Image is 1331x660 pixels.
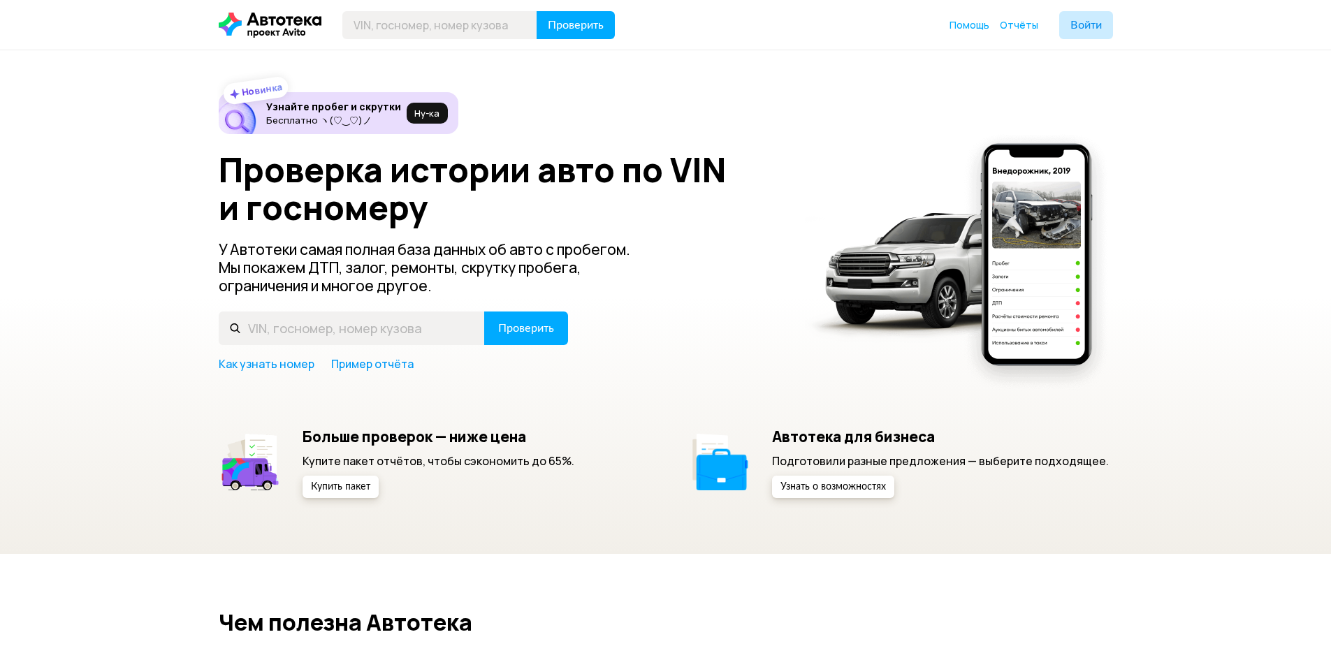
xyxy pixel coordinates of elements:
p: Подготовили разные предложения — выберите подходящее. [772,453,1109,469]
button: Купить пакет [303,476,379,498]
span: Ну‑ка [414,108,439,119]
span: Проверить [498,323,554,334]
a: Отчёты [1000,18,1038,32]
span: Проверить [548,20,604,31]
h1: Проверка истории авто по VIN и госномеру [219,151,787,226]
a: Как узнать номер [219,356,314,372]
p: Купите пакет отчётов, чтобы сэкономить до 65%. [303,453,574,469]
h5: Больше проверок — ниже цена [303,427,574,446]
button: Проверить [537,11,615,39]
a: Помощь [950,18,989,32]
span: Войти [1070,20,1102,31]
span: Купить пакет [311,482,370,492]
input: VIN, госномер, номер кузова [342,11,537,39]
button: Войти [1059,11,1113,39]
span: Узнать о возможностях [780,482,886,492]
button: Узнать о возможностях [772,476,894,498]
span: Отчёты [1000,18,1038,31]
strong: Новинка [240,80,283,98]
h5: Автотека для бизнеса [772,427,1109,446]
a: Пример отчёта [331,356,414,372]
h2: Чем полезна Автотека [219,610,1113,635]
p: Бесплатно ヽ(♡‿♡)ノ [266,115,401,126]
input: VIN, госномер, номер кузова [219,311,485,345]
span: Помощь [950,18,989,31]
button: Проверить [484,311,568,345]
h6: Узнайте пробег и скрутки [266,101,401,113]
p: У Автотеки самая полная база данных об авто с пробегом. Мы покажем ДТП, залог, ремонты, скрутку п... [219,240,653,295]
